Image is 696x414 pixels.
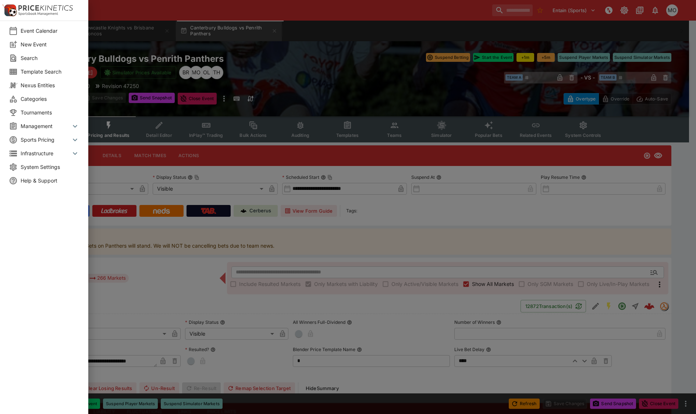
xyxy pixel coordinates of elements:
[2,3,17,18] img: PriceKinetics Logo
[21,109,79,116] span: Tournaments
[21,163,79,171] span: System Settings
[21,149,71,157] span: Infrastructure
[18,5,73,11] img: PriceKinetics
[21,68,79,75] span: Template Search
[21,81,79,89] span: Nexus Entities
[21,95,79,103] span: Categories
[21,136,71,144] span: Sports Pricing
[21,54,79,62] span: Search
[18,12,58,15] img: Sportsbook Management
[21,122,71,130] span: Management
[21,27,79,35] span: Event Calendar
[21,177,79,184] span: Help & Support
[21,40,79,48] span: New Event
